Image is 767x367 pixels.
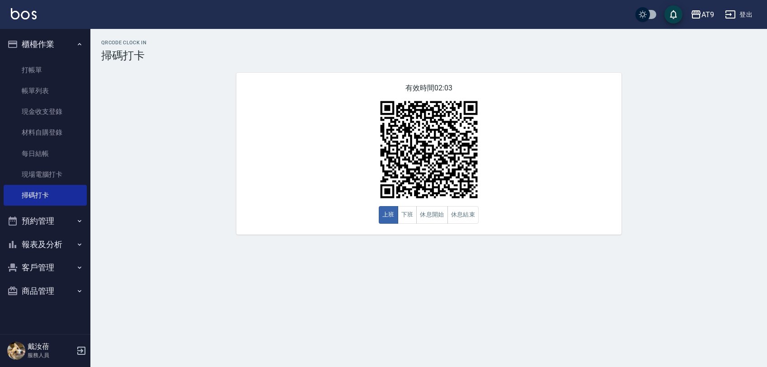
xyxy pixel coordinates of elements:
button: 櫃檯作業 [4,33,87,56]
img: Person [7,342,25,360]
a: 掃碼打卡 [4,185,87,206]
button: 上班 [379,206,398,224]
button: 休息開始 [416,206,448,224]
h5: 戴汝蓓 [28,342,74,351]
button: 預約管理 [4,209,87,233]
button: 下班 [398,206,417,224]
p: 服務人員 [28,351,74,359]
a: 帳單列表 [4,80,87,101]
h3: 掃碼打卡 [101,49,756,62]
button: 客戶管理 [4,256,87,279]
div: 有效時間 02:03 [236,73,621,235]
h2: QRcode Clock In [101,40,756,46]
button: 登出 [721,6,756,23]
button: AT9 [687,5,718,24]
button: 休息結束 [447,206,479,224]
a: 現金收支登錄 [4,101,87,122]
a: 打帳單 [4,60,87,80]
a: 每日結帳 [4,143,87,164]
button: 商品管理 [4,279,87,303]
img: Logo [11,8,37,19]
div: AT9 [701,9,714,20]
a: 現場電腦打卡 [4,164,87,185]
button: 報表及分析 [4,233,87,256]
a: 材料自購登錄 [4,122,87,143]
button: save [664,5,682,24]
